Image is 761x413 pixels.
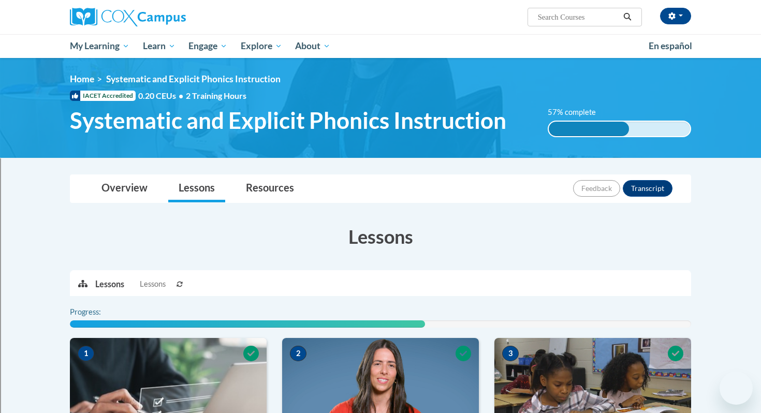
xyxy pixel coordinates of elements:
button: Account Settings [660,8,691,24]
div: 57% complete [549,122,630,136]
input: Search Courses [537,11,620,23]
a: Explore [234,34,289,58]
span: About [295,40,330,52]
label: 57% complete [548,107,607,118]
span: En español [649,40,692,51]
a: About [289,34,338,58]
img: Cox Campus [70,8,186,26]
div: Main menu [54,34,707,58]
span: 2 Training Hours [186,91,246,100]
span: Explore [241,40,282,52]
span: IACET Accredited [70,91,136,101]
iframe: Button to launch messaging window [720,372,753,405]
a: Cox Campus [70,8,267,26]
a: En español [642,35,699,57]
a: My Learning [63,34,136,58]
span: Systematic and Explicit Phonics Instruction [106,73,281,84]
span: • [179,91,183,100]
span: My Learning [70,40,129,52]
a: Home [70,73,94,84]
a: Engage [182,34,234,58]
button: Search [620,11,635,23]
span: Learn [143,40,175,52]
a: Learn [136,34,182,58]
span: 0.20 CEUs [138,90,186,101]
span: Engage [188,40,227,52]
span: Systematic and Explicit Phonics Instruction [70,107,506,134]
